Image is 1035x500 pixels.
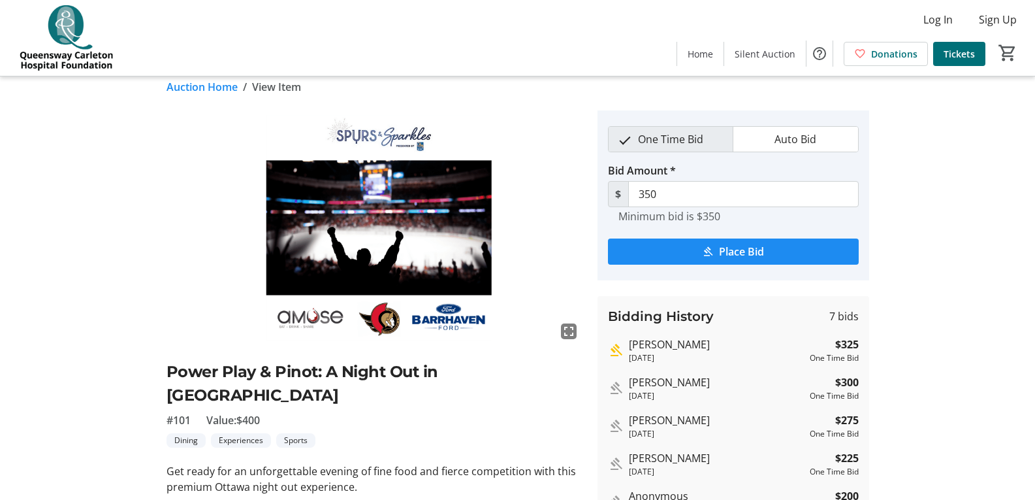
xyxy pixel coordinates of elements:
[829,308,859,324] span: 7 bids
[167,412,191,428] span: #101
[608,380,624,396] mat-icon: Outbid
[608,342,624,358] mat-icon: Highest bid
[608,418,624,434] mat-icon: Outbid
[206,412,260,428] span: Value: $400
[933,42,985,66] a: Tickets
[810,428,859,440] div: One Time Bid
[629,466,804,478] div: [DATE]
[835,450,859,466] strong: $225
[835,412,859,428] strong: $275
[810,390,859,402] div: One Time Bid
[167,463,582,495] p: Get ready for an unforgettable evening of fine food and fierce competition with this premium Otta...
[276,433,315,448] tr-label-badge: Sports
[979,12,1017,27] span: Sign Up
[167,360,582,407] h2: Power Play & Pinot: A Night Out in [GEOGRAPHIC_DATA]
[968,9,1027,30] button: Sign Up
[810,352,859,364] div: One Time Bid
[629,337,804,352] div: [PERSON_NAME]
[211,433,271,448] tr-label-badge: Experiences
[167,433,206,448] tr-label-badge: Dining
[835,337,859,352] strong: $325
[167,79,238,95] a: Auction Home
[629,390,804,402] div: [DATE]
[252,79,301,95] span: View Item
[608,181,629,207] span: $
[806,41,833,67] button: Help
[871,47,917,61] span: Donations
[608,163,676,178] label: Bid Amount *
[844,42,928,66] a: Donations
[618,210,720,223] tr-hint: Minimum bid is $350
[167,110,582,344] img: Image
[996,41,1019,65] button: Cart
[810,466,859,478] div: One Time Bid
[608,456,624,472] mat-icon: Outbid
[629,375,804,390] div: [PERSON_NAME]
[629,352,804,364] div: [DATE]
[8,5,124,71] img: QCH Foundation's Logo
[923,12,953,27] span: Log In
[688,47,713,61] span: Home
[677,42,724,66] a: Home
[629,412,804,428] div: [PERSON_NAME]
[735,47,795,61] span: Silent Auction
[629,428,804,440] div: [DATE]
[913,9,963,30] button: Log In
[561,324,577,339] mat-icon: fullscreen
[608,307,714,326] h3: Bidding History
[835,375,859,390] strong: $300
[767,127,824,152] span: Auto Bid
[243,79,247,95] span: /
[719,244,764,259] span: Place Bid
[629,450,804,466] div: [PERSON_NAME]
[944,47,975,61] span: Tickets
[724,42,806,66] a: Silent Auction
[630,127,711,152] span: One Time Bid
[608,239,859,265] button: Place Bid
